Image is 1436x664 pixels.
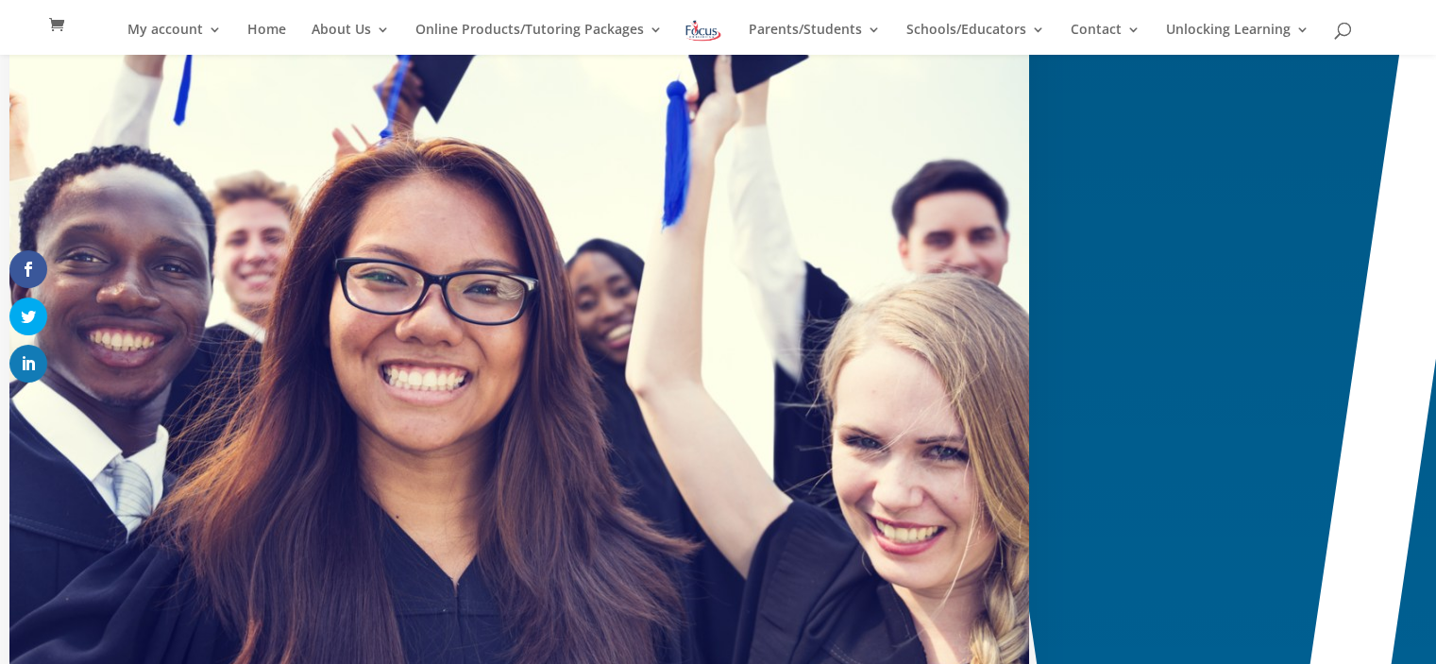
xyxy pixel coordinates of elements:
a: Home [247,23,286,55]
a: Parents/Students [749,23,881,55]
img: Focus on Learning [684,17,723,44]
a: Online Products/Tutoring Packages [415,23,663,55]
a: Schools/Educators [906,23,1045,55]
a: My account [127,23,222,55]
a: Contact [1071,23,1140,55]
a: Unlocking Learning [1166,23,1309,55]
a: About Us [312,23,390,55]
